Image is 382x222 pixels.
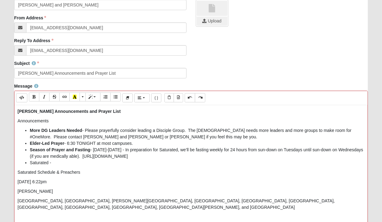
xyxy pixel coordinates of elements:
li: - [DATE]-[DATE] - In preparation for Saturated, we’ll be fasting weekly for 24 hours from sun-dow... [30,147,364,160]
b: Elder-Led Prayer [30,141,64,146]
button: Redo (CTRL+Y) [195,93,205,102]
label: Message [14,83,38,89]
p: Saturated Schedule & Preachers [18,169,364,176]
button: Strikethrough (CTRL+SHIFT+S) [49,93,60,101]
button: Remove Font Style (CTRL+\) [122,93,133,102]
button: Link (CTRL+K) [59,93,70,101]
button: Code Editor [16,93,27,102]
b: Season of Prayer and Fasting [30,147,90,152]
button: Unordered list (CTRL+SHIFT+NUM7) [110,93,121,101]
button: Paragraph [134,93,149,102]
li: Saturated - [30,160,364,166]
p: Announcements [18,118,364,124]
button: Ordered list (CTRL+SHIFT+NUM8) [100,93,111,101]
button: Recent Color [69,93,80,101]
b: [PERSON_NAME] Announcements and Prayer List [18,109,121,114]
button: Undo (CTRL+Z) [185,93,195,102]
button: Paste from Word [174,93,183,102]
p: [DATE] 6:22pm [18,179,364,185]
button: Bold (CTRL+B) [29,93,39,101]
label: Subject [14,60,39,66]
label: From Address [14,15,46,21]
li: - Please prayerfully consider leading a Disciple Group. The [DEMOGRAPHIC_DATA] needs more leaders... [30,127,364,140]
button: Italic (CTRL+I) [39,93,49,101]
li: - 6:30 TONIGHT at most campuses. [30,140,364,147]
button: Style [85,93,100,101]
label: Reply To Address [14,38,53,44]
p: [PERSON_NAME] [18,188,364,195]
button: Paste Text [164,93,174,102]
p: [GEOGRAPHIC_DATA], [GEOGRAPHIC_DATA], [PERSON_NAME][GEOGRAPHIC_DATA], [GEOGRAPHIC_DATA], [GEOGRAP... [18,198,364,211]
button: More Color [80,93,86,101]
b: More DG Leaders Needed [30,128,82,133]
button: Merge Field [151,93,162,102]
